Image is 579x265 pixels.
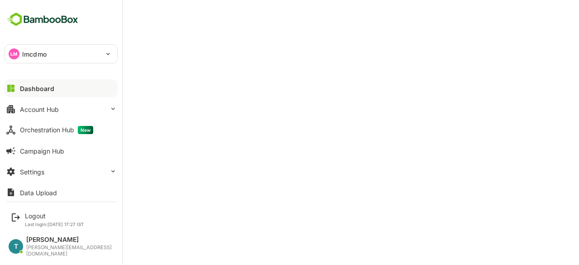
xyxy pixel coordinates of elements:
button: Orchestration HubNew [5,121,118,139]
div: Account Hub [20,106,59,113]
div: Settings [20,168,44,176]
div: [PERSON_NAME] [26,236,113,244]
button: Settings [5,163,118,181]
div: [PERSON_NAME][EMAIL_ADDRESS][DOMAIN_NAME] [26,245,113,257]
div: Orchestration Hub [20,126,93,134]
button: Campaign Hub [5,142,118,160]
div: LMlmcdmo [5,45,117,63]
div: Dashboard [20,85,54,92]
div: LM [9,48,19,59]
p: lmcdmo [22,49,47,59]
div: Logout [25,212,84,220]
button: Data Upload [5,183,118,202]
div: Data Upload [20,189,57,197]
div: Campaign Hub [20,147,64,155]
div: T [9,239,23,254]
button: Dashboard [5,79,118,97]
button: Account Hub [5,100,118,118]
img: BambooboxFullLogoMark.5f36c76dfaba33ec1ec1367b70bb1252.svg [5,11,81,28]
span: New [78,126,93,134]
p: Last login: [DATE] 17:27 IST [25,222,84,227]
